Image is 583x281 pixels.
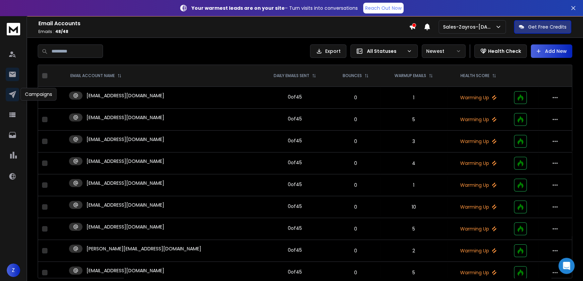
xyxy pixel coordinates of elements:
h1: Email Accounts [38,20,409,28]
td: 3 [380,131,447,152]
p: All Statuses [367,48,404,55]
p: 0 [335,138,377,145]
div: 0 of 45 [288,94,302,100]
div: 0 of 45 [288,181,302,188]
p: HEALTH SCORE [460,73,489,78]
p: – Turn visits into conversations [192,5,358,11]
p: 0 [335,116,377,123]
p: Warming Up [451,247,506,254]
div: 0 of 45 [288,225,302,232]
td: 1 [380,87,447,109]
td: 10 [380,196,447,218]
div: 0 of 45 [288,269,302,275]
div: 0 of 45 [288,159,302,166]
p: Emails : [38,29,409,34]
div: EMAIL ACCOUNT NAME [70,73,122,78]
p: [EMAIL_ADDRESS][DOMAIN_NAME] [87,180,164,186]
p: [EMAIL_ADDRESS][DOMAIN_NAME] [87,267,164,274]
p: Warming Up [451,116,506,123]
p: Warming Up [451,160,506,167]
button: Health Check [474,44,527,58]
span: 48 / 48 [55,29,68,34]
div: 0 of 45 [288,247,302,253]
p: 0 [335,225,377,232]
p: [PERSON_NAME][EMAIL_ADDRESS][DOMAIN_NAME] [87,245,201,252]
p: [EMAIL_ADDRESS][DOMAIN_NAME] [87,114,164,121]
p: Warming Up [451,225,506,232]
td: 5 [380,218,447,240]
p: 0 [335,182,377,188]
td: 5 [380,109,447,131]
strong: Your warmest leads are on your site [192,5,285,11]
button: Z [7,264,20,277]
p: WARMUP EMAILS [395,73,426,78]
button: Add New [531,44,572,58]
p: Reach Out Now [365,5,402,11]
div: Campaigns [21,88,57,101]
img: logo [7,23,20,35]
p: [EMAIL_ADDRESS][DOMAIN_NAME] [87,202,164,208]
div: Open Intercom Messenger [558,258,575,274]
p: [EMAIL_ADDRESS][DOMAIN_NAME] [87,92,164,99]
p: Health Check [488,48,521,55]
p: Warming Up [451,269,506,276]
p: 0 [335,94,377,101]
p: Warming Up [451,138,506,145]
p: BOUNCES [343,73,362,78]
p: Get Free Credits [528,24,567,30]
p: 0 [335,269,377,276]
button: Newest [422,44,466,58]
p: 0 [335,204,377,210]
a: Reach Out Now [363,3,404,13]
p: 0 [335,160,377,167]
p: Warming Up [451,94,506,101]
p: Warming Up [451,182,506,188]
td: 4 [380,152,447,174]
td: 2 [380,240,447,262]
p: DAILY EMAILS SENT [274,73,309,78]
button: Export [310,44,346,58]
div: 0 of 45 [288,137,302,144]
p: 0 [335,247,377,254]
div: 0 of 45 [288,203,302,210]
p: [EMAIL_ADDRESS][DOMAIN_NAME] [87,158,164,165]
p: Sales-Zayros-[DATE] [443,24,495,30]
p: Warming Up [451,204,506,210]
td: 1 [380,174,447,196]
button: Get Free Credits [514,20,571,34]
p: [EMAIL_ADDRESS][DOMAIN_NAME] [87,223,164,230]
p: [EMAIL_ADDRESS][DOMAIN_NAME] [87,136,164,143]
div: 0 of 45 [288,115,302,122]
